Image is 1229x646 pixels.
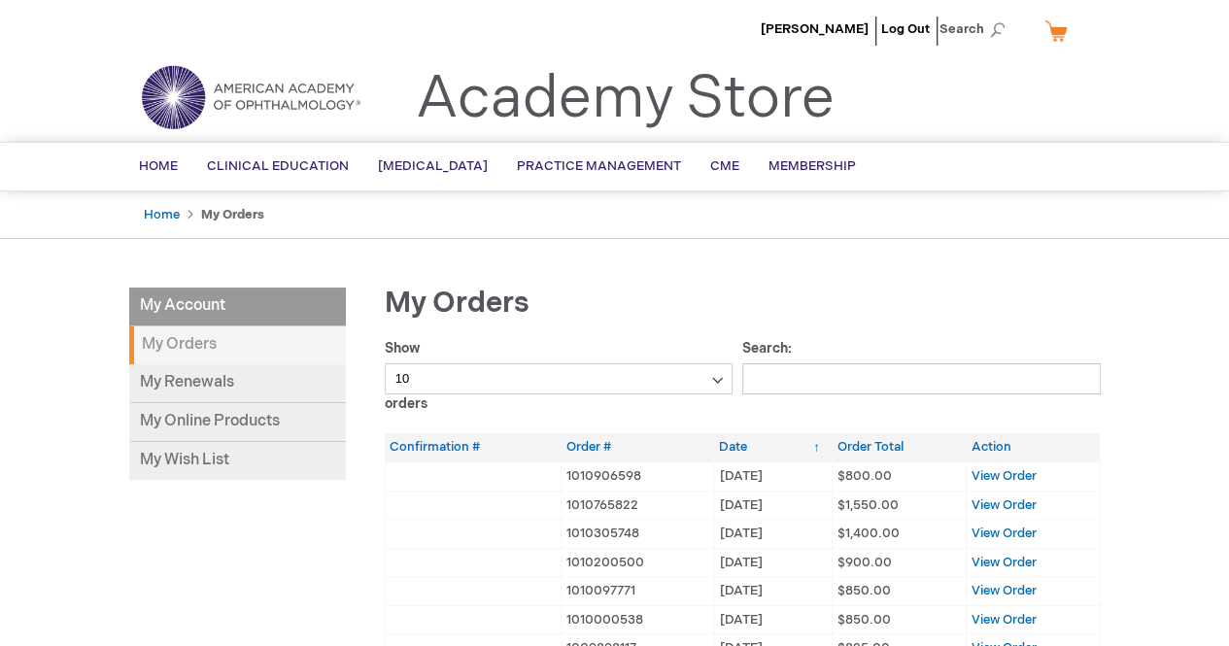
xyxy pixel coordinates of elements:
a: View Order [972,612,1037,628]
span: Membership [768,158,856,174]
a: View Order [972,555,1037,570]
span: $850.00 [837,583,891,598]
a: Home [144,207,180,222]
strong: My Orders [201,207,264,222]
td: [DATE] [714,605,833,634]
input: Search: [742,363,1101,394]
a: View Order [972,526,1037,541]
td: 1010305748 [561,520,714,549]
span: CME [710,158,739,174]
a: My Wish List [129,442,346,480]
span: $900.00 [837,555,892,570]
td: 1010200500 [561,548,714,577]
th: Confirmation #: activate to sort column ascending [385,433,561,461]
td: 1010000538 [561,605,714,634]
span: Practice Management [517,158,681,174]
span: $1,550.00 [837,497,899,513]
td: [DATE] [714,491,833,520]
select: Showorders [385,363,734,394]
a: My Online Products [129,403,346,442]
td: 1010097771 [561,577,714,606]
span: $1,400.00 [837,526,900,541]
strong: My Orders [129,326,346,364]
th: Order #: activate to sort column ascending [561,433,714,461]
td: [DATE] [714,577,833,606]
span: $850.00 [837,612,891,628]
th: Order Total: activate to sort column ascending [833,433,967,461]
a: Log Out [881,21,930,37]
span: Home [139,158,178,174]
span: [MEDICAL_DATA] [378,158,488,174]
span: Clinical Education [207,158,349,174]
td: [DATE] [714,461,833,491]
label: Show orders [385,340,734,412]
span: My Orders [385,286,529,321]
a: View Order [972,468,1037,484]
th: Action: activate to sort column ascending [966,433,1100,461]
td: 1010906598 [561,461,714,491]
td: [DATE] [714,520,833,549]
a: View Order [972,583,1037,598]
a: View Order [972,497,1037,513]
label: Search: [742,340,1101,387]
span: Search [939,10,1013,49]
a: Academy Store [416,64,835,134]
td: 1010765822 [561,491,714,520]
a: [PERSON_NAME] [761,21,869,37]
span: $800.00 [837,468,892,484]
td: [DATE] [714,548,833,577]
a: My Renewals [129,364,346,403]
th: Date: activate to sort column ascending [714,433,833,461]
